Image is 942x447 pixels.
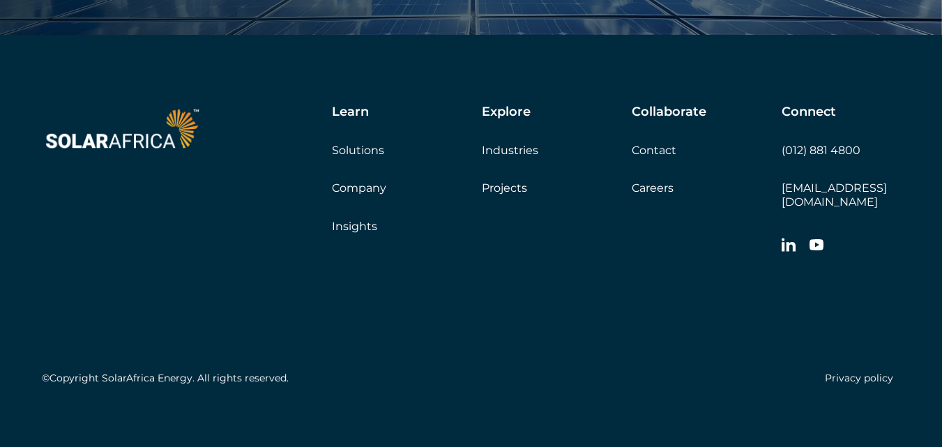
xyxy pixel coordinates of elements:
h5: Learn [332,105,369,120]
a: Insights [332,220,377,233]
a: (012) 881 4800 [782,144,860,157]
a: Industries [482,144,538,157]
a: Solutions [332,144,384,157]
a: Privacy policy [825,372,893,384]
h5: ©Copyright SolarAfrica Energy. All rights reserved. [42,372,289,384]
h5: Connect [782,105,836,120]
a: Contact [632,144,676,157]
a: Projects [482,181,527,195]
h5: Collaborate [632,105,706,120]
a: Careers [632,181,674,195]
a: Company [332,181,386,195]
a: [EMAIL_ADDRESS][DOMAIN_NAME] [782,181,887,208]
h5: Explore [482,105,531,120]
